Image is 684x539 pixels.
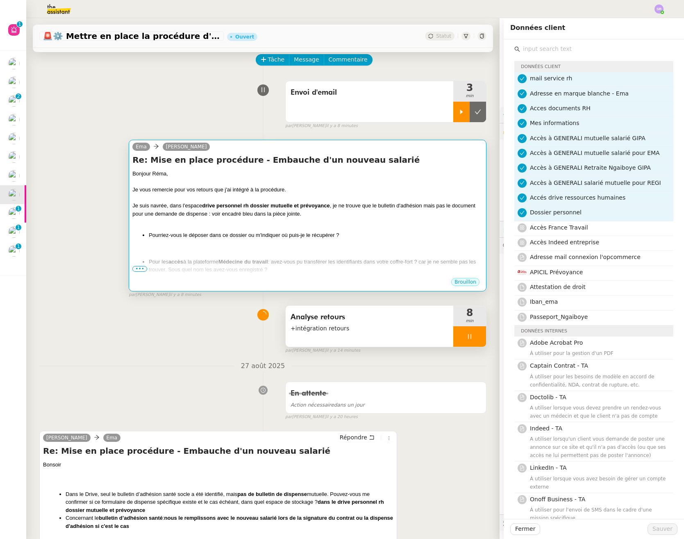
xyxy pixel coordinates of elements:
[17,93,20,101] p: 2
[510,24,565,32] span: Données client
[510,523,540,535] button: Fermer
[530,239,599,246] span: Accès Indeed entreprise
[149,231,483,239] li: Pourriez-vous le déposer dans ce dossier ou m'indiquer où puis-je le récupérer ?
[530,194,625,201] span: Accés drive ressources humaines
[268,55,285,64] span: Tâche
[136,144,147,150] span: Ema
[8,226,20,238] img: users%2FYQzvtHxFwHfgul3vMZmAPOQmiRm1%2Favatar%2Fbenjamin-delahaye_m.png
[453,83,486,93] span: 3
[454,279,476,285] span: Brouillon
[8,77,20,88] img: users%2FrssbVgR8pSYriYNmUDKzQX9syo02%2Favatar%2Fb215b948-7ecd-4adc-935c-e0e4aeaee93e
[16,243,21,249] nz-badge-sup: 1
[8,114,20,125] img: users%2FC9SBsJ0duuaSgpQFj5LgoEX8n0o2%2Favatar%2Fec9d51b8-9413-4189-adfb-7be4d8c96a3c
[8,170,20,182] img: users%2F8F3ae0CdRNRxLT9M8DTLuFZT1wq1%2Favatar%2F8d3ba6ea-8103-41c2-84d4-2a4cca0cf040
[329,55,368,64] span: Commentaire
[8,95,20,107] img: users%2FhitvUqURzfdVsA8TDJwjiRfjLnH2%2Favatar%2Flogo-thermisure.png
[8,58,20,69] img: users%2FfjlNmCTkLiVoA3HQjY3GA5JXGxb2%2Favatar%2Fstarofservice_97480retdsc0392.png
[285,347,360,354] small: [PERSON_NAME]
[530,506,668,522] div: À utiliser pour l'envoi de SMS dans le cadre d'une mission spécifique
[43,461,393,469] div: Bonsoir
[326,347,361,354] span: il y a 14 minutes
[8,245,20,257] img: users%2FKIcnt4T8hLMuMUUpHYCYQM06gPC2%2Favatar%2F1dbe3bdc-0f95-41bf-bf6e-fc84c6569aaf
[66,515,393,529] b: nous le remplissons avec le nouveau salarié lors de la signature du contrat ou la dispense d'adhé...
[285,414,292,421] span: par
[500,221,684,237] div: ⏲️Tâches 121:17
[107,435,118,441] span: Ema
[235,34,254,39] div: Ouvert
[503,519,605,526] span: 🕵️
[294,55,319,64] span: Message
[453,308,486,318] span: 8
[326,123,358,130] span: il y a 8 minutes
[170,291,201,298] span: il y a 8 minutes
[530,150,660,156] span: Accès à GENERALI mutuelle salarié pour EMA
[132,202,483,218] div: Je suis navrée, dans l'espace , je ne trouve que le bulletin d'adhésion mais pas le document pour...
[530,120,579,126] span: Mes informations
[17,21,23,27] nz-badge-sup: 1
[530,496,585,503] span: Onoff Business - TA
[18,21,21,29] p: 1
[16,206,21,212] nz-badge-sup: 1
[99,515,163,521] strong: bulletin d’adhésion santé
[514,325,673,337] div: Données internes
[530,298,558,305] span: Iban_ema
[503,127,556,136] span: 🔐
[530,105,591,111] span: Acces documents RH
[17,206,20,213] p: 1
[168,259,183,265] strong: accès
[43,31,53,41] span: 🚨
[514,61,673,72] div: Données client
[326,414,358,421] span: il y a 20 heures
[530,339,583,346] span: Adobe Acrobat Pro
[530,394,566,400] span: Doctolib - TA
[503,226,566,232] span: ⏲️
[530,349,668,357] div: À utiliser pour la gestion d'un PDF
[17,225,20,232] p: 1
[129,291,136,298] span: par
[530,269,583,275] span: APICIL Prévoyance
[530,180,661,186] span: Accès à GENERALI salarié mutuelle pour REGI
[503,110,545,119] span: ⚙️
[530,475,668,491] div: À utiliser lorsque vous avez besoin de gérer un compte externe
[291,311,448,323] span: Analyse retours
[256,54,290,66] button: Tâche
[129,291,201,298] small: [PERSON_NAME]
[8,189,20,200] img: users%2FrZ9hsAwvZndyAxvpJrwIinY54I42%2Favatar%2FChatGPT%20Image%201%20aou%CC%82t%202025%2C%2011_1...
[648,523,677,535] button: Sauver
[149,258,483,274] li: Pour les à la plateforme : avez-vous pu transférer les identifiants dans votre coffre-fort ? car ...
[530,404,668,420] div: A utiliser lorsque vous devez prendre un rendez-vous avec un médecin et que le client n'a pas de ...
[530,90,629,97] span: Adresse en marque blanche - Ema
[324,54,373,66] button: Commentaire
[337,433,377,442] button: Répondre
[500,515,684,531] div: 🕵️Autres demandes en cours 3
[530,209,582,216] span: Dossier personnel
[520,43,673,55] input: input search text
[530,314,588,320] span: Passeport_Ngaiboye
[132,266,147,272] span: •••
[16,93,21,99] nz-badge-sup: 2
[500,107,684,123] div: ⚙️Procédures
[518,268,527,277] img: apicil.com
[291,390,326,397] span: En attente
[16,225,21,230] nz-badge-sup: 1
[503,242,570,249] span: 💬
[436,33,451,39] span: Statut
[66,490,393,514] li: Dans le Drive, seul le bulletin d’adhésion santé socle a été identifié, mais mutuelle. Pouvez-vou...
[234,361,291,372] span: 27 août 2025
[515,524,535,534] span: Fermer
[218,259,268,265] strong: Médecine du travail
[291,402,334,408] span: Action nécessaire
[285,414,358,421] small: [PERSON_NAME]
[202,202,330,209] strong: drive personnel rh dossier mutuelle et prévoyance
[530,373,668,389] div: À utiliser pour les besoins de modèle en accord de confidentialité, NDA, contrat de rupture, etc.
[132,154,483,166] h4: Re: Mise en place procédure - Embauche d'un nouveau salarié
[530,425,562,432] span: Indeed - TA
[530,135,645,141] span: Accès à GENERALI mutuelle salarié GIPA
[291,402,365,408] span: dans un jour
[500,238,684,254] div: 💬Commentaires 4
[285,123,292,130] span: par
[8,207,20,219] img: users%2F8F3ae0CdRNRxLT9M8DTLuFZT1wq1%2Favatar%2F8d3ba6ea-8103-41c2-84d4-2a4cca0cf040
[43,32,220,40] span: ⚙️ Mettre en place la procédure d'embauche
[163,143,210,150] a: [PERSON_NAME]
[500,123,684,139] div: 🔐Données client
